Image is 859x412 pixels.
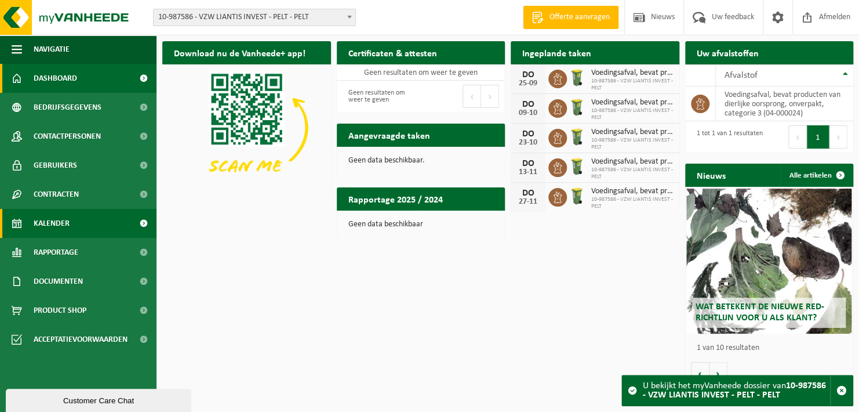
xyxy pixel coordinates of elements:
td: voedingsafval, bevat producten van dierlijke oorsprong, onverpakt, categorie 3 (04-000024) [716,86,854,121]
span: 10-987586 - VZW LIANTIS INVEST - PELT [591,137,674,151]
button: Vorige [691,362,709,385]
button: Next [481,85,499,108]
button: Next [829,125,847,149]
button: Previous [788,125,807,149]
strong: 10-987586 - VZW LIANTIS INVEST - PELT - PELT [643,381,826,400]
div: DO [516,129,540,139]
div: DO [516,70,540,79]
h2: Rapportage 2025 / 2024 [337,187,454,210]
p: Geen data beschikbaar [348,221,494,229]
span: 10-987586 - VZW LIANTIS INVEST - PELT - PELT [153,9,356,26]
span: Contracten [34,180,79,209]
div: 27-11 [516,198,540,206]
a: Bekijk rapportage [418,210,504,233]
span: Voedingsafval, bevat producten van dierlijke oorsprong, onverpakt, categorie 3 [591,187,674,196]
span: Voedingsafval, bevat producten van dierlijke oorsprong, onverpakt, categorie 3 [591,98,674,107]
h2: Certificaten & attesten [337,41,449,64]
div: DO [516,159,540,168]
span: Kalender [34,209,70,238]
h2: Uw afvalstoffen [685,41,770,64]
button: 1 [807,125,829,149]
span: Voedingsafval, bevat producten van dierlijke oorsprong, onverpakt, categorie 3 [591,157,674,167]
div: 23-10 [516,139,540,147]
span: Acceptatievoorwaarden [34,325,128,354]
span: Afvalstof [725,71,758,80]
span: Gebruikers [34,151,77,180]
div: 09-10 [516,109,540,117]
span: Rapportage [34,238,78,267]
img: WB-0140-HPE-GN-50 [567,97,587,117]
span: 10-987586 - VZW LIANTIS INVEST - PELT [591,78,674,92]
span: Documenten [34,267,83,296]
span: 10-987586 - VZW LIANTIS INVEST - PELT [591,196,674,210]
h2: Nieuws [685,164,737,186]
div: Geen resultaten om weer te geven [343,84,415,109]
img: WB-0140-HPE-GN-50 [567,157,587,176]
p: 1 van 10 resultaten [697,344,848,352]
a: Wat betekent de nieuwe RED-richtlijn voor u als klant? [686,189,851,334]
span: Voedingsafval, bevat producten van dierlijke oorsprong, onverpakt, categorie 3 [591,128,674,137]
span: Dashboard [34,64,77,93]
div: 1 tot 1 van 1 resultaten [691,124,763,150]
span: Navigatie [34,35,70,64]
h2: Aangevraagde taken [337,124,442,146]
p: Geen data beschikbaar. [348,157,494,165]
div: 25-09 [516,79,540,88]
img: WB-0140-HPE-GN-50 [567,186,587,206]
img: WB-0140-HPE-GN-50 [567,127,587,147]
img: Download de VHEPlus App [162,64,331,191]
button: Volgende [709,362,727,385]
span: Bedrijfsgegevens [34,93,101,122]
span: Contactpersonen [34,122,101,151]
span: 10-987586 - VZW LIANTIS INVEST - PELT [591,167,674,180]
iframe: chat widget [6,386,194,412]
a: Alle artikelen [780,164,852,187]
h2: Download nu de Vanheede+ app! [162,41,317,64]
a: Offerte aanvragen [523,6,618,29]
span: 10-987586 - VZW LIANTIS INVEST - PELT [591,107,674,121]
div: DO [516,189,540,198]
div: U bekijkt het myVanheede dossier van [643,375,830,406]
span: Wat betekent de nieuwe RED-richtlijn voor u als klant? [695,302,824,323]
span: Product Shop [34,296,86,325]
div: DO [516,100,540,109]
span: Voedingsafval, bevat producten van dierlijke oorsprong, onverpakt, categorie 3 [591,68,674,78]
img: WB-0140-HPE-GN-50 [567,68,587,88]
td: Geen resultaten om weer te geven [337,64,505,81]
button: Previous [463,85,481,108]
h2: Ingeplande taken [511,41,603,64]
span: 10-987586 - VZW LIANTIS INVEST - PELT - PELT [154,9,355,26]
span: Offerte aanvragen [547,12,613,23]
div: 13-11 [516,168,540,176]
